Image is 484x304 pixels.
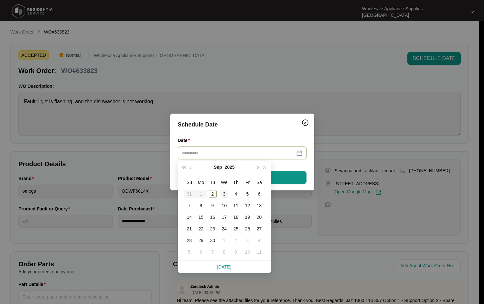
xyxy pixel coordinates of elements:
div: 15 [197,213,205,221]
img: closeCircle [301,119,309,127]
div: 19 [244,213,252,221]
div: 10 [244,248,252,256]
th: Th [230,177,242,188]
div: 30 [209,237,217,244]
td: 2025-10-09 [230,246,242,258]
div: 9 [209,202,217,209]
td: 2025-10-07 [207,246,219,258]
td: 2025-10-08 [219,246,230,258]
div: 5 [244,190,252,198]
div: 2 [209,190,217,198]
div: 7 [186,202,193,209]
td: 2025-09-29 [195,235,207,246]
div: 8 [197,202,205,209]
td: 2025-10-06 [195,246,207,258]
td: 2025-09-20 [253,211,265,223]
label: Date [178,137,193,144]
th: Tu [207,177,219,188]
div: 6 [255,190,263,198]
td: 2025-10-10 [242,246,253,258]
td: 2025-10-03 [242,235,253,246]
td: 2025-09-24 [219,223,230,235]
div: 21 [186,225,193,233]
div: 26 [244,225,252,233]
div: 27 [255,225,263,233]
td: 2025-09-08 [195,200,207,211]
a: [DATE] [217,264,231,269]
div: 25 [232,225,240,233]
div: 5 [186,248,193,256]
div: 13 [255,202,263,209]
div: 20 [255,213,263,221]
div: 11 [232,202,240,209]
button: 2025 [225,161,235,174]
div: 2 [232,237,240,244]
td: 2025-09-17 [219,211,230,223]
td: 2025-09-03 [219,188,230,200]
th: Su [184,177,195,188]
div: 6 [197,248,205,256]
td: 2025-10-11 [253,246,265,258]
td: 2025-09-27 [253,223,265,235]
div: 28 [186,237,193,244]
th: Fr [242,177,253,188]
td: 2025-09-10 [219,200,230,211]
div: 24 [220,225,228,233]
td: 2025-09-09 [207,200,219,211]
td: 2025-09-06 [253,188,265,200]
td: 2025-09-28 [184,235,195,246]
button: Sep [214,161,222,174]
td: 2025-09-22 [195,223,207,235]
td: 2025-09-26 [242,223,253,235]
input: Date [182,149,295,157]
td: 2025-09-15 [195,211,207,223]
td: 2025-09-23 [207,223,219,235]
div: 23 [209,225,217,233]
td: 2025-09-25 [230,223,242,235]
td: 2025-09-04 [230,188,242,200]
td: 2025-09-07 [184,200,195,211]
div: 12 [244,202,252,209]
td: 2025-09-11 [230,200,242,211]
td: 2025-10-01 [219,235,230,246]
div: 18 [232,213,240,221]
th: Sa [253,177,265,188]
td: 2025-10-02 [230,235,242,246]
td: 2025-10-05 [184,246,195,258]
td: 2025-09-13 [253,200,265,211]
td: 2025-09-16 [207,211,219,223]
td: 2025-09-05 [242,188,253,200]
div: 11 [255,248,263,256]
td: 2025-09-02 [207,188,219,200]
div: 29 [197,237,205,244]
div: 1 [220,237,228,244]
div: 3 [244,237,252,244]
div: 9 [232,248,240,256]
div: 8 [220,248,228,256]
div: 17 [220,213,228,221]
td: 2025-09-12 [242,200,253,211]
td: 2025-09-18 [230,211,242,223]
div: 4 [232,190,240,198]
div: 3 [220,190,228,198]
td: 2025-09-19 [242,211,253,223]
td: 2025-10-04 [253,235,265,246]
div: 10 [220,202,228,209]
td: 2025-09-21 [184,223,195,235]
td: 2025-09-30 [207,235,219,246]
th: We [219,177,230,188]
td: 2025-09-14 [184,211,195,223]
div: 4 [255,237,263,244]
div: 22 [197,225,205,233]
div: 16 [209,213,217,221]
button: Close [300,117,310,128]
div: 14 [186,213,193,221]
div: 7 [209,248,217,256]
th: Mo [195,177,207,188]
div: Schedule Date [178,120,307,129]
